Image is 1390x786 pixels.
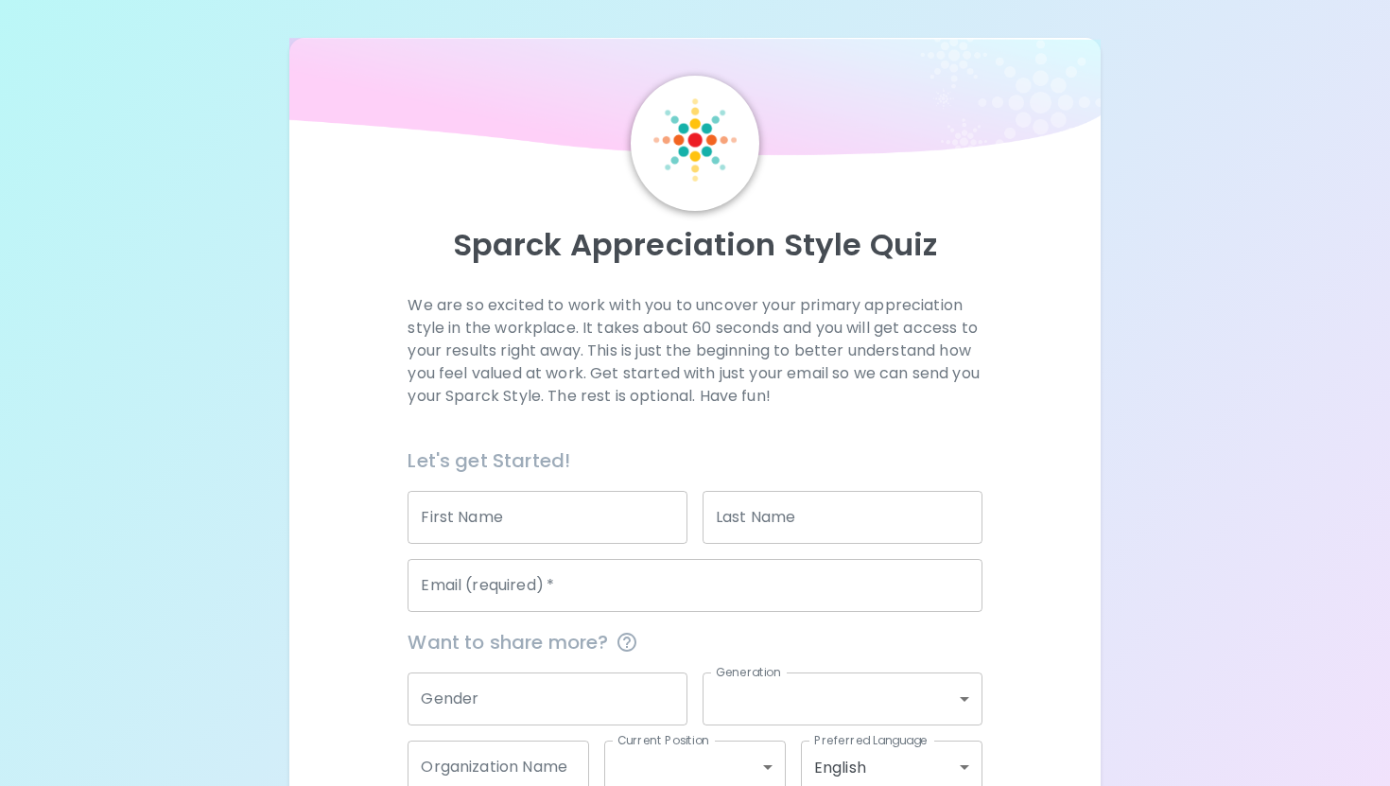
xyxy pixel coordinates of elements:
p: Sparck Appreciation Style Quiz [312,226,1077,264]
img: wave [289,38,1100,166]
p: We are so excited to work with you to uncover your primary appreciation style in the workplace. I... [408,294,982,408]
label: Generation [716,664,781,680]
svg: This information is completely confidential and only used for aggregated appreciation studies at ... [616,631,638,654]
img: Sparck Logo [653,98,737,182]
label: Preferred Language [814,732,928,748]
label: Current Position [617,732,709,748]
span: Want to share more? [408,627,982,657]
h6: Let's get Started! [408,445,982,476]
